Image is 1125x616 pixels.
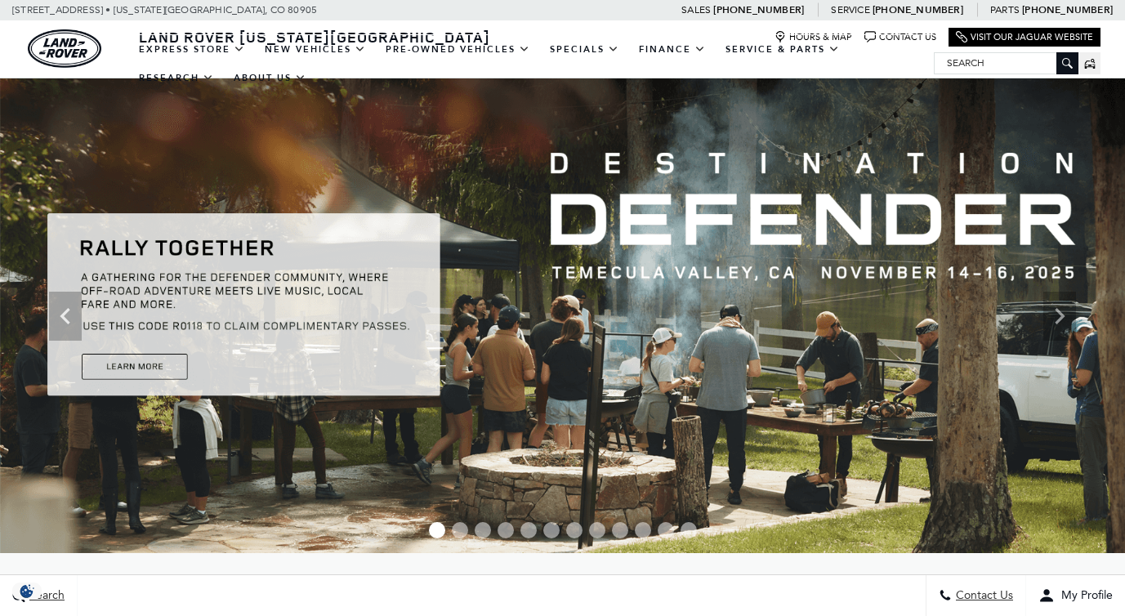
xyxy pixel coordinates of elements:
[589,522,605,538] span: Go to slide 8
[255,35,376,64] a: New Vehicles
[129,64,224,92] a: Research
[543,522,560,538] span: Go to slide 6
[8,583,46,600] img: Opt-Out Icon
[129,27,500,47] a: Land Rover [US_STATE][GEOGRAPHIC_DATA]
[12,4,317,16] a: [STREET_ADDRESS] • [US_STATE][GEOGRAPHIC_DATA], CO 80905
[429,522,445,538] span: Go to slide 1
[864,31,936,43] a: Contact Us
[498,522,514,538] span: Go to slide 4
[635,522,651,538] span: Go to slide 10
[1022,3,1113,16] a: [PHONE_NUMBER]
[28,29,101,68] a: land-rover
[935,53,1078,73] input: Search
[952,589,1013,603] span: Contact Us
[658,522,674,538] span: Go to slide 11
[990,4,1020,16] span: Parts
[873,3,963,16] a: [PHONE_NUMBER]
[224,64,316,92] a: About Us
[139,27,490,47] span: Land Rover [US_STATE][GEOGRAPHIC_DATA]
[612,522,628,538] span: Go to slide 9
[129,35,255,64] a: EXPRESS STORE
[452,522,468,538] span: Go to slide 2
[956,31,1093,43] a: Visit Our Jaguar Website
[475,522,491,538] span: Go to slide 3
[1026,575,1125,616] button: Open user profile menu
[629,35,716,64] a: Finance
[540,35,629,64] a: Specials
[713,3,804,16] a: [PHONE_NUMBER]
[716,35,850,64] a: Service & Parts
[681,522,697,538] span: Go to slide 12
[8,583,46,600] section: Click to Open Cookie Consent Modal
[49,292,82,341] div: Previous
[28,29,101,68] img: Land Rover
[775,31,852,43] a: Hours & Map
[129,35,934,92] nav: Main Navigation
[681,4,711,16] span: Sales
[1055,589,1113,603] span: My Profile
[520,522,537,538] span: Go to slide 5
[831,4,869,16] span: Service
[566,522,583,538] span: Go to slide 7
[1043,292,1076,341] div: Next
[376,35,540,64] a: Pre-Owned Vehicles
